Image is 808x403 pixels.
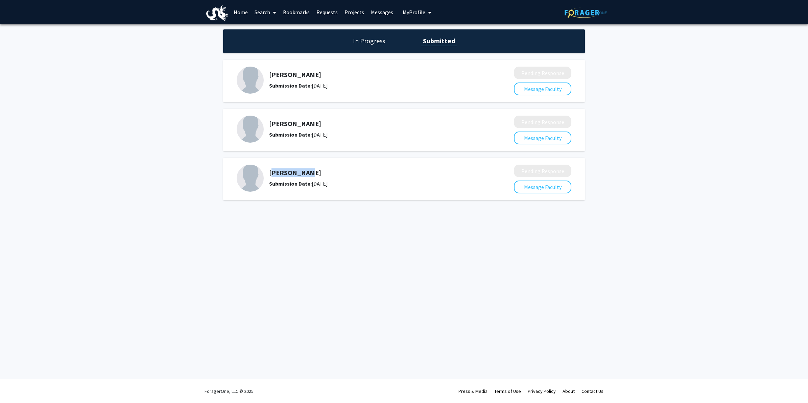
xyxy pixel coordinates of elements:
[269,180,312,187] b: Submission Date:
[237,116,264,143] img: Profile Picture
[269,120,478,128] h5: [PERSON_NAME]
[581,388,603,394] a: Contact Us
[528,388,556,394] a: Privacy Policy
[514,181,571,193] button: Message Faculty
[237,67,264,94] img: Profile Picture
[351,36,387,46] h1: In Progress
[514,116,571,128] button: Pending Response
[251,0,280,24] a: Search
[206,5,228,21] img: Drexel University Logo
[367,0,397,24] a: Messages
[514,86,571,92] a: Message Faculty
[514,132,571,144] button: Message Faculty
[565,7,607,18] img: ForagerOne Logo
[563,388,575,394] a: About
[514,67,571,79] button: Pending Response
[269,131,478,139] div: [DATE]
[269,81,478,90] div: [DATE]
[269,131,312,138] b: Submission Date:
[269,169,478,177] h5: [PERSON_NAME]
[280,0,313,24] a: Bookmarks
[421,36,457,46] h1: Submitted
[514,135,571,141] a: Message Faculty
[403,9,425,16] span: My Profile
[269,82,312,89] b: Submission Date:
[230,0,251,24] a: Home
[514,82,571,95] button: Message Faculty
[5,373,29,398] iframe: Chat
[494,388,521,394] a: Terms of Use
[269,71,478,79] h5: [PERSON_NAME]
[237,165,264,192] img: Profile Picture
[458,388,488,394] a: Press & Media
[514,184,571,190] a: Message Faculty
[514,165,571,177] button: Pending Response
[205,379,254,403] div: ForagerOne, LLC © 2025
[341,0,367,24] a: Projects
[269,180,478,188] div: [DATE]
[313,0,341,24] a: Requests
